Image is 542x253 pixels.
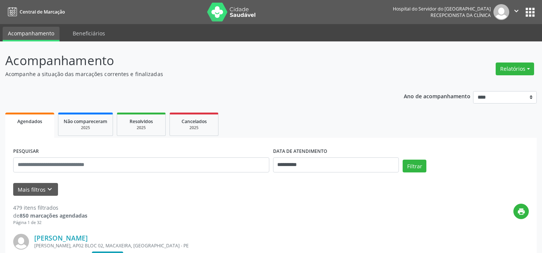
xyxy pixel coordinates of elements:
[431,12,491,18] span: Recepcionista da clínica
[13,234,29,250] img: img
[17,118,42,125] span: Agendados
[513,204,529,219] button: print
[64,118,107,125] span: Não compareceram
[509,4,524,20] button: 
[13,219,87,226] div: Página 1 de 32
[512,7,521,15] i: 
[13,204,87,212] div: 479 itens filtrados
[46,185,54,194] i: keyboard_arrow_down
[13,212,87,219] div: de
[34,234,88,242] a: [PERSON_NAME]
[64,125,107,131] div: 2025
[493,4,509,20] img: img
[5,70,377,78] p: Acompanhe a situação das marcações correntes e finalizadas
[403,160,426,172] button: Filtrar
[517,207,525,216] i: print
[13,183,58,196] button: Mais filtroskeyboard_arrow_down
[524,6,537,19] button: apps
[67,27,110,40] a: Beneficiários
[122,125,160,131] div: 2025
[496,62,534,75] button: Relatórios
[34,242,416,249] div: [PERSON_NAME], AP02 BLOC 02, MACAXEIRA, [GEOGRAPHIC_DATA] - PE
[404,91,470,101] p: Ano de acompanhamento
[273,146,327,157] label: DATA DE ATENDIMENTO
[20,9,65,15] span: Central de Marcação
[5,51,377,70] p: Acompanhamento
[5,6,65,18] a: Central de Marcação
[13,146,39,157] label: PESQUISAR
[3,27,60,41] a: Acompanhamento
[175,125,213,131] div: 2025
[393,6,491,12] div: Hospital do Servidor do [GEOGRAPHIC_DATA]
[182,118,207,125] span: Cancelados
[130,118,153,125] span: Resolvidos
[20,212,87,219] strong: 850 marcações agendadas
